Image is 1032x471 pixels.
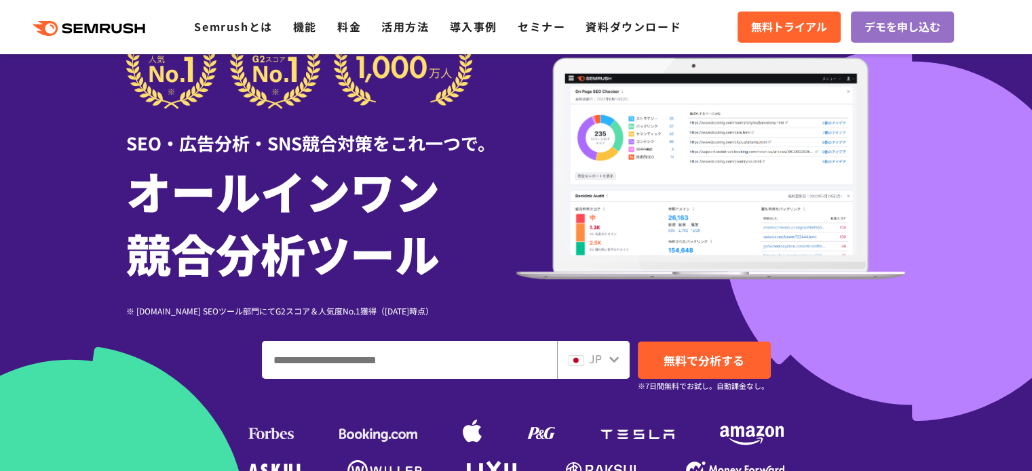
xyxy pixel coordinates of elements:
[337,18,361,35] a: 料金
[293,18,317,35] a: 機能
[664,352,744,369] span: 無料で分析する
[589,350,602,367] span: JP
[126,304,516,317] div: ※ [DOMAIN_NAME] SEOツール部門にてG2スコア＆人気度No.1獲得（[DATE]時点）
[263,342,556,378] input: ドメイン、キーワードまたはURLを入力してください
[126,159,516,284] h1: オールインワン 競合分析ツール
[518,18,565,35] a: セミナー
[851,12,954,43] a: デモを申し込む
[738,12,841,43] a: 無料トライアル
[586,18,681,35] a: 資料ダウンロード
[381,18,429,35] a: 活用方法
[450,18,497,35] a: 導入事例
[194,18,272,35] a: Semrushとは
[864,18,940,36] span: デモを申し込む
[638,342,771,379] a: 無料で分析する
[638,380,769,392] small: ※7日間無料でお試し。自動課金なし。
[126,109,516,156] div: SEO・広告分析・SNS競合対策をこれ一つで。
[751,18,827,36] span: 無料トライアル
